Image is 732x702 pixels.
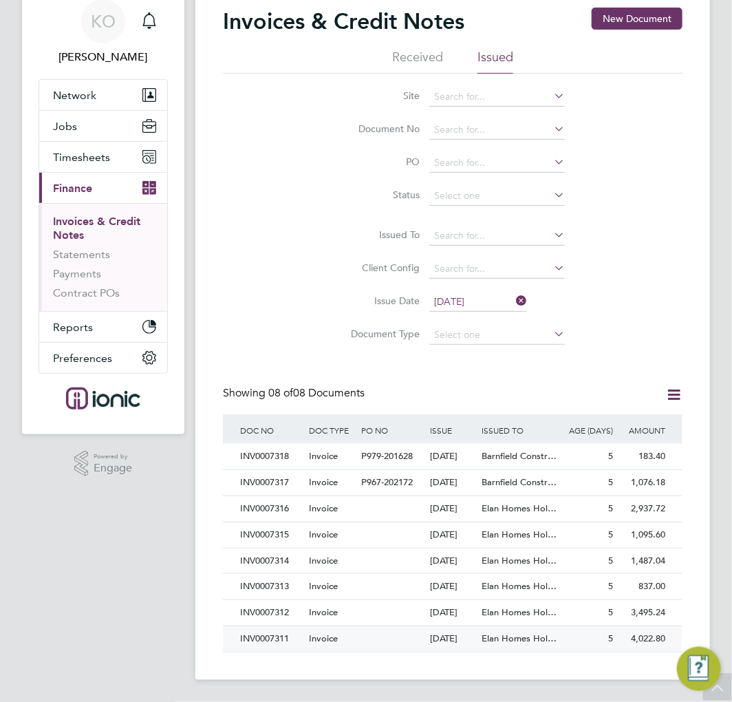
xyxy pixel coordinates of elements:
div: [DATE] [427,574,478,599]
a: Powered byEngage [74,451,133,477]
input: Search for... [429,87,565,107]
button: Preferences [39,343,167,373]
input: Search for... [429,226,565,246]
span: 5 [609,606,614,618]
div: INV0007315 [237,522,305,548]
div: INV0007313 [237,574,305,599]
span: Barnfield Constr… [482,450,557,462]
span: P967-202172 [361,476,413,488]
span: P979-201628 [361,450,413,462]
div: ISSUE DATE [427,414,478,464]
div: 2,937.72 [617,496,669,522]
span: 08 Documents [268,386,365,400]
div: [DATE] [427,444,478,469]
div: [DATE] [427,496,478,522]
input: Select one [429,326,565,345]
div: INV0007316 [237,496,305,522]
div: INV0007317 [237,470,305,496]
div: [DATE] [427,522,478,548]
button: Jobs [39,111,167,141]
input: Select one [429,292,527,312]
div: ISSUED TO [479,414,566,446]
span: Powered by [94,451,132,462]
span: Invoice [309,580,338,592]
input: Search for... [429,259,565,279]
span: Reports [53,321,93,334]
span: Preferences [53,352,112,365]
span: Jobs [53,120,77,133]
a: Contract POs [53,286,120,299]
span: Network [53,89,96,102]
div: 1,487.04 [617,549,669,574]
label: Issued To [341,228,420,241]
span: 5 [609,580,614,592]
div: AMOUNT (£) [617,414,669,464]
input: Search for... [429,153,565,173]
label: Document Type [341,328,420,340]
a: Payments [53,267,101,280]
span: Invoice [309,450,338,462]
span: Elan Homes Hol… [482,606,557,618]
div: 4,022.80 [617,626,669,652]
span: 5 [609,450,614,462]
div: Finance [39,203,167,311]
button: Timesheets [39,142,167,172]
span: 5 [609,529,614,540]
span: 5 [609,555,614,566]
span: KO [91,12,116,30]
div: INV0007314 [237,549,305,574]
span: Elan Homes Hol… [482,580,557,592]
label: Document No [341,123,420,135]
span: Barnfield Constr… [482,476,557,488]
div: 183.40 [617,444,669,469]
span: Kirsty Owen [39,49,168,65]
span: 5 [609,632,614,644]
span: Invoice [309,529,338,540]
div: DOC TYPE [305,414,357,446]
button: Finance [39,173,167,203]
div: PO NO [358,414,427,446]
span: Elan Homes Hol… [482,529,557,540]
div: [DATE] [427,626,478,652]
button: Reports [39,312,167,342]
label: Site [341,89,420,102]
label: Issue Date [341,295,420,307]
input: Select one [429,187,565,206]
button: Engage Resource Center [677,647,721,691]
div: INV0007311 [237,626,305,652]
span: Finance [53,182,92,195]
h2: Invoices & Credit Notes [223,8,464,35]
span: Engage [94,462,132,474]
div: 1,095.60 [617,522,669,548]
button: Network [39,80,167,110]
div: DOC NO [237,414,305,446]
div: INV0007312 [237,600,305,626]
div: Showing [223,386,367,401]
div: AGE (DAYS) [565,414,616,446]
span: Elan Homes Hol… [482,502,557,514]
img: ionic-logo-retina.png [66,387,140,409]
label: PO [341,156,420,168]
span: 5 [609,476,614,488]
li: Received [392,49,443,74]
div: 3,495.24 [617,600,669,626]
span: Invoice [309,476,338,488]
span: 5 [609,502,614,514]
span: Invoice [309,606,338,618]
div: [DATE] [427,470,478,496]
div: INV0007318 [237,444,305,469]
a: Statements [53,248,110,261]
span: 08 of [268,386,293,400]
div: [DATE] [427,600,478,626]
div: 837.00 [617,574,669,599]
span: Invoice [309,555,338,566]
button: New Document [592,8,682,30]
span: Elan Homes Hol… [482,632,557,644]
a: Go to home page [39,387,168,409]
span: Elan Homes Hol… [482,555,557,566]
input: Search for... [429,120,565,140]
li: Issued [477,49,513,74]
a: Invoices & Credit Notes [53,215,140,242]
label: Status [341,189,420,201]
div: [DATE] [427,549,478,574]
